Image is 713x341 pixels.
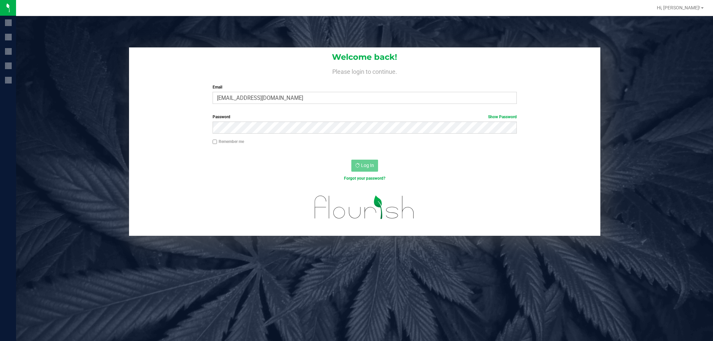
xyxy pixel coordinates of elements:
button: Log In [351,160,378,172]
input: Remember me [213,140,217,144]
label: Remember me [213,139,244,145]
h4: Please login to continue. [129,67,600,75]
span: Password [213,115,230,119]
a: Forgot your password? [344,176,385,181]
label: Email [213,84,517,90]
h1: Welcome back! [129,53,600,61]
img: flourish_logo.svg [306,188,424,226]
span: Hi, [PERSON_NAME]! [657,5,700,10]
span: Log In [361,163,374,168]
a: Show Password [488,115,517,119]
